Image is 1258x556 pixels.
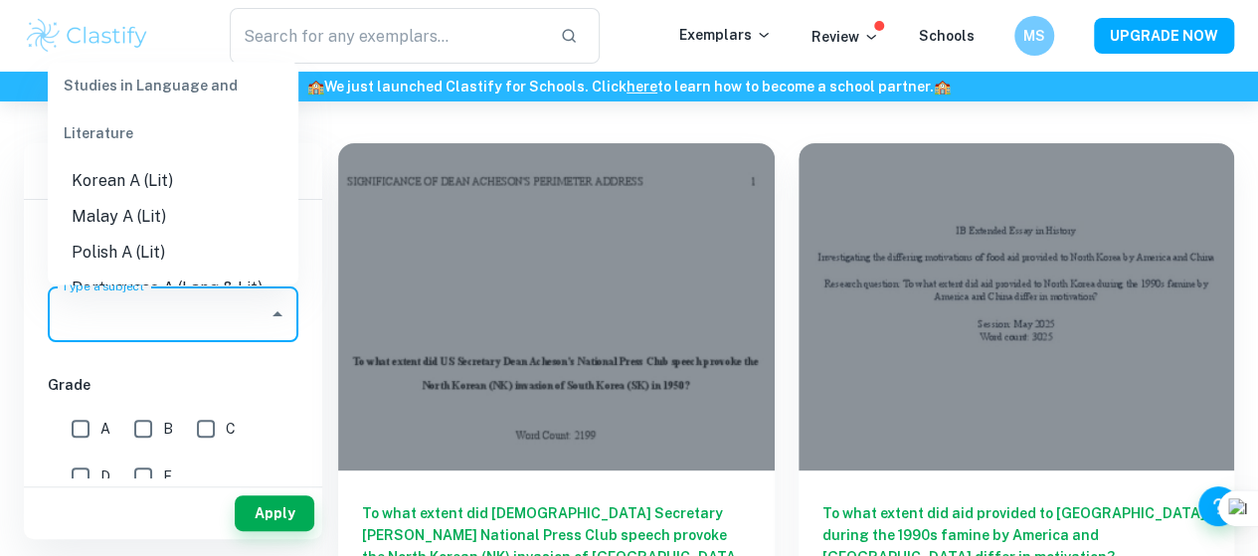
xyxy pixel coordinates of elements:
p: Exemplars [679,24,772,46]
span: A [100,418,110,440]
li: Malay A (Lit) [48,200,298,236]
button: MS [1014,16,1054,56]
span: 🏫 [934,79,951,94]
button: Close [264,300,291,328]
label: Type a subject [62,278,144,294]
input: Search for any exemplars... [230,8,544,64]
span: B [163,418,173,440]
div: Studies in Language and Literature [48,63,298,158]
button: Apply [235,495,314,531]
img: Clastify logo [24,16,150,56]
button: UPGRADE NOW [1094,18,1234,54]
h6: Grade [48,374,298,396]
span: 🏫 [307,79,324,94]
a: here [627,79,657,94]
span: C [226,418,236,440]
span: D [100,465,110,487]
h6: MS [1023,25,1046,47]
span: E [163,465,172,487]
li: Polish A (Lit) [48,236,298,272]
h6: We just launched Clastify for Schools. Click to learn how to become a school partner. [4,76,1254,97]
a: Schools [919,28,975,44]
li: Portuguese A (Lang & Lit) [48,272,298,307]
p: Review [811,26,879,48]
li: Korean A (Lit) [48,164,298,200]
button: Help and Feedback [1198,486,1238,526]
h6: Filter exemplars [24,143,322,199]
